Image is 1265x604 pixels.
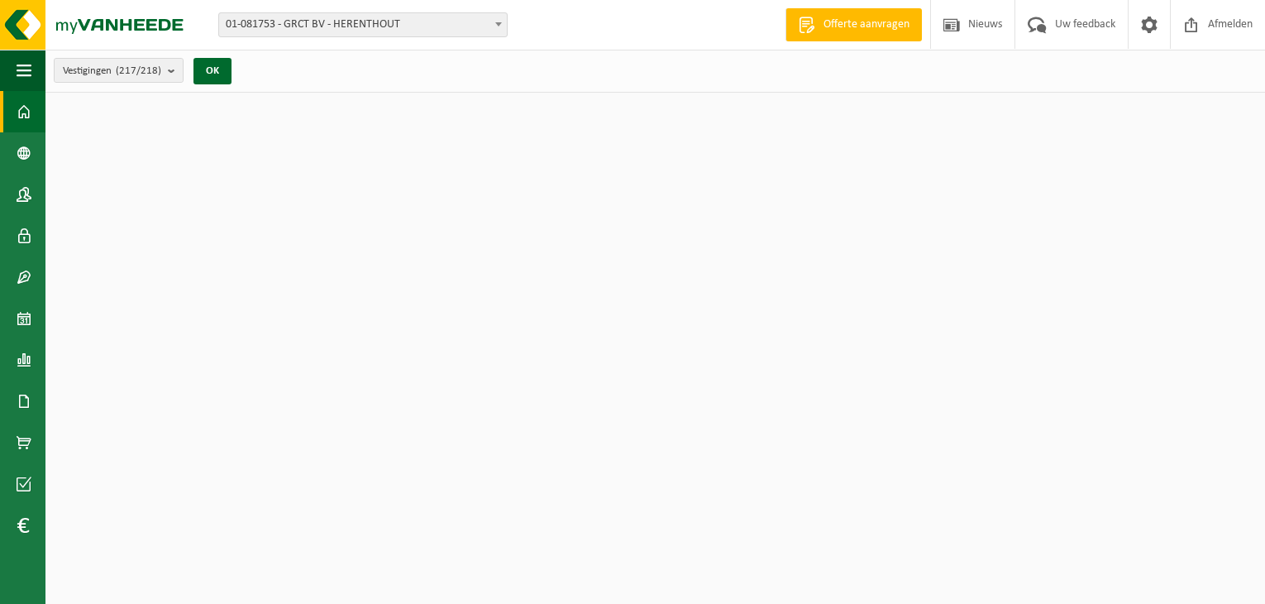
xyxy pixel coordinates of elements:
[219,13,507,36] span: 01-081753 - GRCT BV - HERENTHOUT
[54,58,184,83] button: Vestigingen(217/218)
[193,58,232,84] button: OK
[116,65,161,76] count: (217/218)
[218,12,508,37] span: 01-081753 - GRCT BV - HERENTHOUT
[819,17,914,33] span: Offerte aanvragen
[63,59,161,84] span: Vestigingen
[785,8,922,41] a: Offerte aanvragen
